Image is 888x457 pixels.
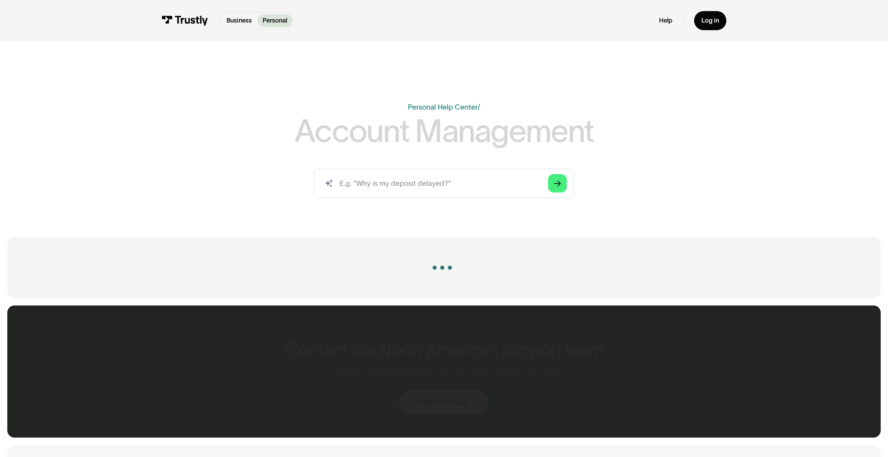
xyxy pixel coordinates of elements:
[330,367,558,376] p: We’re here for you 24/7 via chat, text, email or by requesting a call back.
[263,16,287,25] p: Personal
[314,169,574,198] form: Search
[659,17,672,25] a: Help
[701,17,719,25] div: Log in
[285,340,603,360] h2: Contact our North American support team
[399,390,489,415] a: Contact us now
[162,16,208,25] img: Trustly Logo
[694,11,726,30] a: Log in
[478,103,480,111] div: /
[227,16,252,25] p: Business
[314,169,574,198] input: search
[408,103,478,111] a: Personal Help Center
[221,14,257,27] a: Business
[257,14,293,27] a: Personal
[294,115,594,147] h1: Account Management
[410,397,468,407] div: Contact us now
